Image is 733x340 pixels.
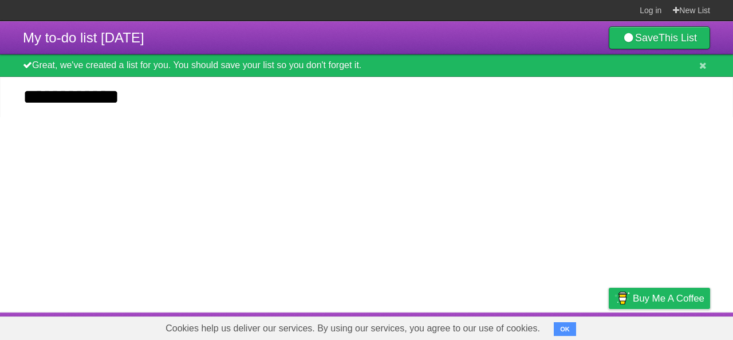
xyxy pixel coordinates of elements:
[594,315,624,337] a: Privacy
[609,26,710,49] a: SaveThis List
[659,32,697,44] b: This List
[555,315,580,337] a: Terms
[609,288,710,309] a: Buy me a coffee
[638,315,710,337] a: Suggest a feature
[23,30,144,45] span: My to-do list [DATE]
[633,288,704,308] span: Buy me a coffee
[456,315,480,337] a: About
[154,317,551,340] span: Cookies help us deliver our services. By using our services, you agree to our use of cookies.
[494,315,541,337] a: Developers
[554,322,576,336] button: OK
[614,288,630,308] img: Buy me a coffee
